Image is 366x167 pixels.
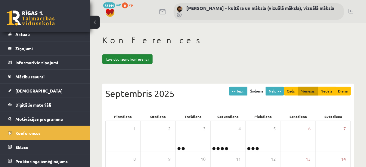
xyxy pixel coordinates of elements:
a: 0 xp [122,2,136,7]
a: [PERSON_NAME] - kultūra un māksla (vizuālā māksla), vizuālā māksla [187,5,334,11]
span: xp [129,2,133,7]
button: << Iepr. [229,87,247,96]
legend: Informatīvie ziņojumi [15,56,83,69]
div: Piekdiena [246,112,281,121]
span: Konferences [15,130,41,136]
a: Konferences [8,126,83,140]
a: Digitālie materiāli [8,98,83,112]
button: Nāk. >> [266,87,284,96]
span: 33144 [103,2,115,8]
span: 14 [341,156,346,162]
a: Aktuāli [8,27,83,41]
h1: Konferences [102,35,354,45]
span: Aktuāli [15,32,30,37]
span: 10 [201,156,206,162]
span: 9 [169,156,171,162]
button: Nedēļa [318,87,336,96]
span: 7 [344,126,346,132]
button: Gads [284,87,298,96]
legend: Ziņojumi [15,41,83,55]
a: Motivācijas programma [8,112,83,126]
span: 6 [309,126,311,132]
a: Ziņojumi [8,41,83,55]
div: Sestdiena [281,112,316,121]
a: 33144 mP [103,2,121,7]
a: Izveidot jaunu konferenci [102,54,153,64]
span: 1 [133,126,136,132]
span: Eklase [15,144,28,150]
a: [DEMOGRAPHIC_DATA] [8,84,83,98]
span: 2 [169,126,171,132]
span: 13 [306,156,311,162]
span: mP [116,2,121,7]
span: 4 [238,126,241,132]
span: 3 [203,126,206,132]
a: Mācību resursi [8,70,83,83]
img: Ilze Kolka - kultūra un māksla (vizuālā māksla), vizuālā māksla [177,6,183,12]
button: Mēnesis [298,87,318,96]
span: 11 [236,156,241,162]
div: Otrdiena [141,112,176,121]
span: Motivācijas programma [15,116,63,122]
span: 12 [271,156,276,162]
span: 0 [122,2,128,8]
a: Eklase [8,140,83,154]
div: Svētdiena [316,112,351,121]
button: Šodiena [247,87,266,96]
span: Digitālie materiāli [15,102,51,108]
span: 8 [133,156,136,162]
span: [DEMOGRAPHIC_DATA] [15,88,63,93]
div: Pirmdiena [105,112,141,121]
div: Ceturtdiena [211,112,246,121]
button: Diena [335,87,351,96]
div: Septembris 2025 [105,87,351,100]
span: Proktoringa izmēģinājums [15,159,68,164]
span: 5 [273,126,276,132]
span: Mācību resursi [15,74,45,79]
a: Informatīvie ziņojumi [8,56,83,69]
div: Trešdiena [175,112,211,121]
a: Rīgas 1. Tālmācības vidusskola [7,11,55,26]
